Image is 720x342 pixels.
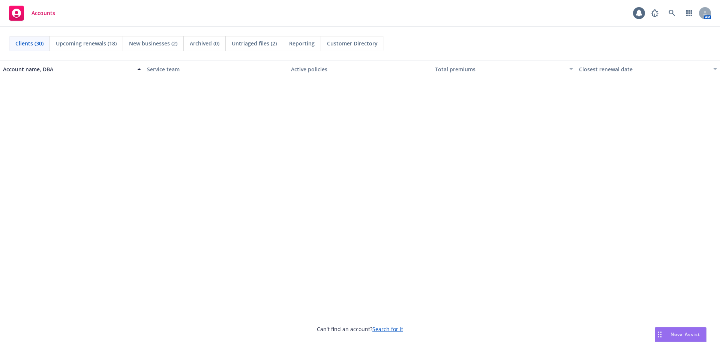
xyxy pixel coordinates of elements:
div: Service team [147,65,285,73]
div: Account name, DBA [3,65,133,73]
span: Archived (0) [190,39,219,47]
span: Accounts [31,10,55,16]
a: Accounts [6,3,58,24]
a: Switch app [682,6,697,21]
div: Total premiums [435,65,565,73]
span: Nova Assist [670,331,700,337]
button: Closest renewal date [576,60,720,78]
span: Upcoming renewals (18) [56,39,117,47]
button: Service team [144,60,288,78]
button: Active policies [288,60,432,78]
span: Customer Directory [327,39,378,47]
span: New businesses (2) [129,39,177,47]
span: Clients (30) [15,39,43,47]
div: Closest renewal date [579,65,709,73]
a: Search [664,6,679,21]
button: Nova Assist [655,327,706,342]
div: Drag to move [655,327,664,342]
button: Total premiums [432,60,576,78]
a: Search for it [372,325,403,333]
span: Untriaged files (2) [232,39,277,47]
span: Can't find an account? [317,325,403,333]
div: Active policies [291,65,429,73]
a: Report a Bug [647,6,662,21]
span: Reporting [289,39,315,47]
